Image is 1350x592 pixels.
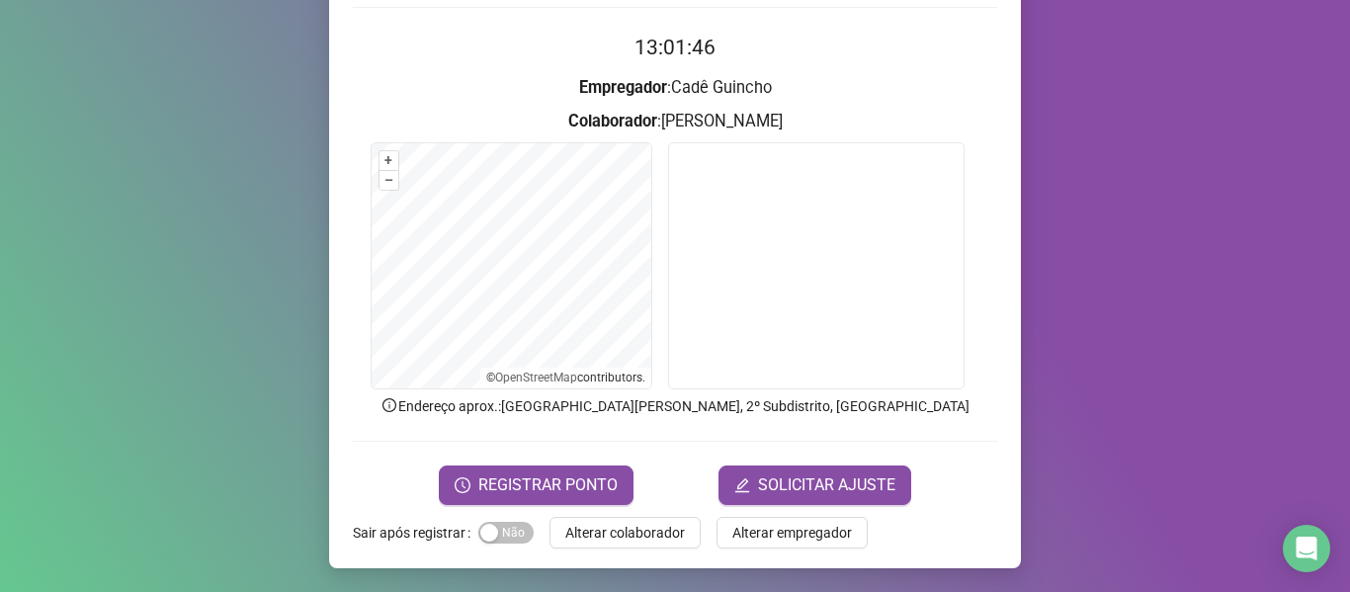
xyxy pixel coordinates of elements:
span: REGISTRAR PONTO [478,473,618,497]
span: Alterar colaborador [565,522,685,544]
span: clock-circle [455,477,470,493]
button: REGISTRAR PONTO [439,465,633,505]
li: © contributors. [486,371,645,384]
time: 13:01:46 [634,36,716,59]
button: Alterar colaborador [549,517,701,549]
button: + [380,151,398,170]
button: Alterar empregador [717,517,868,549]
h3: : Cadê Guincho [353,75,997,101]
span: Alterar empregador [732,522,852,544]
button: – [380,171,398,190]
span: edit [734,477,750,493]
strong: Colaborador [568,112,657,130]
span: info-circle [380,396,398,414]
a: OpenStreetMap [495,371,577,384]
h3: : [PERSON_NAME] [353,109,997,134]
div: Open Intercom Messenger [1283,525,1330,572]
strong: Empregador [579,78,667,97]
span: SOLICITAR AJUSTE [758,473,895,497]
label: Sair após registrar [353,517,478,549]
button: editSOLICITAR AJUSTE [718,465,911,505]
p: Endereço aprox. : [GEOGRAPHIC_DATA][PERSON_NAME], 2º Subdistrito, [GEOGRAPHIC_DATA] [353,395,997,417]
